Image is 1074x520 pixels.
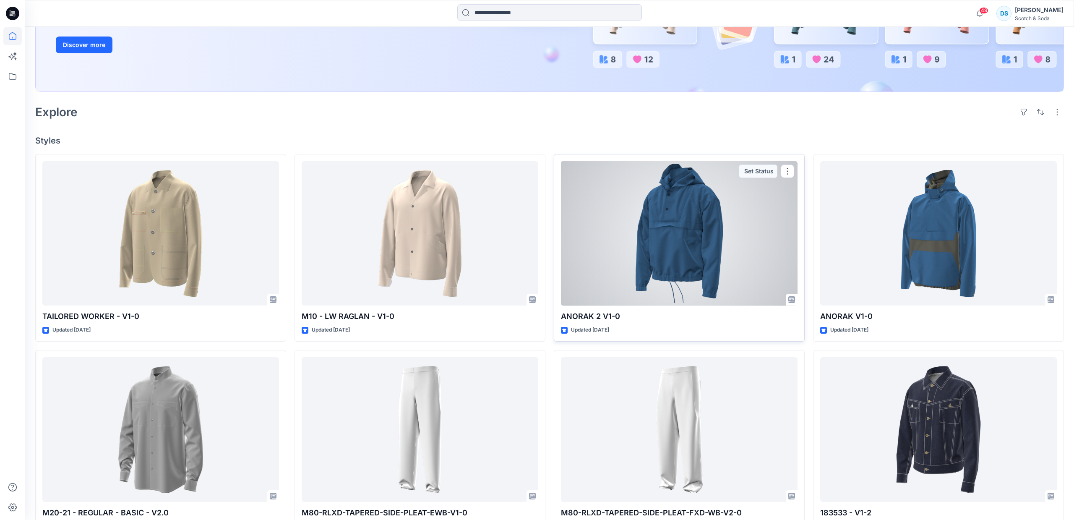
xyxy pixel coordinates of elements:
[561,507,798,519] p: M80-RLXD-TAPERED-SIDE-PLEAT-FXD-WB-V2-0
[561,311,798,322] p: ANORAK 2 V1-0
[820,357,1057,502] a: 183533 - V1-2
[1015,15,1064,21] div: Scotch & Soda
[1015,5,1064,15] div: [PERSON_NAME]
[56,37,245,53] a: Discover more
[42,161,279,306] a: TAILORED WORKER - V1-0
[302,161,538,306] a: M10 - LW RAGLAN - V1-0
[820,507,1057,519] p: 183533 - V1-2
[830,326,868,334] p: Updated [DATE]
[35,136,1064,146] h4: Styles
[35,105,78,119] h2: Explore
[302,507,538,519] p: M80-RLXD-TAPERED-SIDE-PLEAT-EWB-V1-0
[312,326,350,334] p: Updated [DATE]
[302,357,538,502] a: M80-RLXD-TAPERED-SIDE-PLEAT-EWB-V1-0
[571,326,609,334] p: Updated [DATE]
[302,311,538,322] p: M10 - LW RAGLAN - V1-0
[56,37,112,53] button: Discover more
[820,161,1057,306] a: ANORAK V1-0
[996,6,1011,21] div: DS
[52,326,91,334] p: Updated [DATE]
[42,311,279,322] p: TAILORED WORKER - V1-0
[820,311,1057,322] p: ANORAK V1-0
[561,357,798,502] a: M80-RLXD-TAPERED-SIDE-PLEAT-FXD-WB-V2-0
[979,7,988,14] span: 49
[42,357,279,502] a: M20-21 - REGULAR - BASIC - V2.0
[561,161,798,306] a: ANORAK 2 V1-0
[42,507,279,519] p: M20-21 - REGULAR - BASIC - V2.0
